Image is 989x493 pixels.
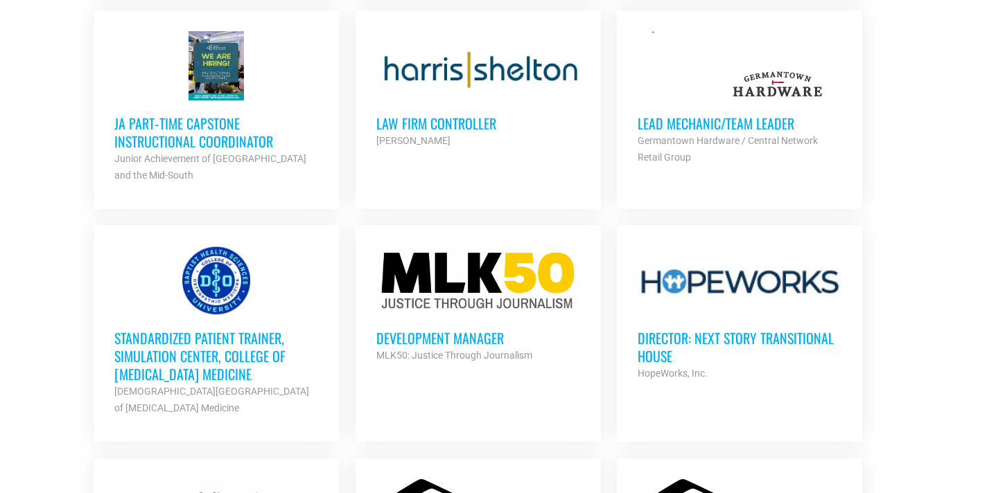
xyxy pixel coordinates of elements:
strong: HopeWorks, Inc. [638,368,708,379]
strong: Junior Achievement of [GEOGRAPHIC_DATA] and the Mid-South [114,153,306,181]
a: Director: Next Story Transitional House HopeWorks, Inc. [617,225,862,402]
a: Standardized Patient Trainer, Simulation Center, College of [MEDICAL_DATA] Medicine [DEMOGRAPHIC_... [94,225,339,437]
a: Development Manager MLK50: Justice Through Journalism [356,225,601,384]
h3: Law Firm Controller [376,114,580,132]
strong: [PERSON_NAME] [376,135,450,146]
a: JA Part‐time Capstone Instructional Coordinator Junior Achievement of [GEOGRAPHIC_DATA] and the M... [94,10,339,204]
strong: Germantown Hardware / Central Network Retail Group [638,135,818,163]
h3: Standardized Patient Trainer, Simulation Center, College of [MEDICAL_DATA] Medicine [114,329,318,383]
h3: Development Manager [376,329,580,347]
h3: Director: Next Story Transitional House [638,329,841,365]
h3: Lead Mechanic/Team Leader [638,114,841,132]
h3: JA Part‐time Capstone Instructional Coordinator [114,114,318,150]
strong: [DEMOGRAPHIC_DATA][GEOGRAPHIC_DATA] of [MEDICAL_DATA] Medicine [114,386,309,413]
a: Law Firm Controller [PERSON_NAME] [356,10,601,170]
strong: MLK50: Justice Through Journalism [376,350,532,361]
a: Lead Mechanic/Team Leader Germantown Hardware / Central Network Retail Group [617,10,862,186]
